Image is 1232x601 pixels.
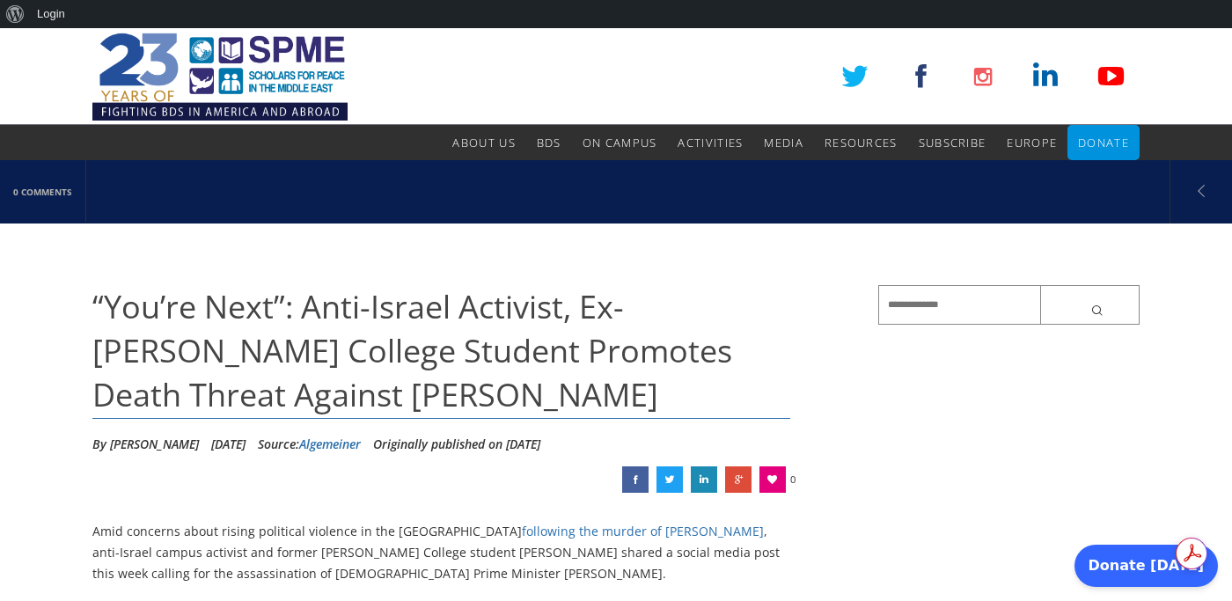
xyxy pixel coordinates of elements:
[622,466,649,493] a: “You’re Next”: Anti-Israel Activist, Ex-Barnard College Student Promotes Death Threat Against Net...
[825,135,898,150] span: Resources
[1007,125,1057,160] a: Europe
[678,125,743,160] a: Activities
[764,135,803,150] span: Media
[1007,135,1057,150] span: Europe
[452,135,515,150] span: About Us
[211,431,246,458] li: [DATE]
[790,466,796,493] span: 0
[92,521,790,583] p: Amid concerns about rising political violence in the [GEOGRAPHIC_DATA] , anti-Israel campus activ...
[919,125,986,160] a: Subscribe
[452,125,515,160] a: About Us
[537,125,561,160] a: BDS
[919,135,986,150] span: Subscribe
[825,125,898,160] a: Resources
[725,466,752,493] a: “You’re Next”: Anti-Israel Activist, Ex-Barnard College Student Promotes Death Threat Against Net...
[656,466,683,493] a: “You’re Next”: Anti-Israel Activist, Ex-Barnard College Student Promotes Death Threat Against Net...
[373,431,540,458] li: Originally published on [DATE]
[92,28,348,125] img: SPME
[92,285,732,417] span: “You’re Next”: Anti-Israel Activist, Ex-[PERSON_NAME] College Student Promotes Death Threat Again...
[299,436,361,452] a: Algemeiner
[92,431,199,458] li: By [PERSON_NAME]
[1078,135,1129,150] span: Donate
[678,135,743,150] span: Activities
[537,135,561,150] span: BDS
[691,466,717,493] a: “You’re Next”: Anti-Israel Activist, Ex-Barnard College Student Promotes Death Threat Against Net...
[583,135,657,150] span: On Campus
[583,125,657,160] a: On Campus
[258,431,361,458] div: Source:
[522,523,764,539] a: following the murder of [PERSON_NAME]
[764,125,803,160] a: Media
[1078,125,1129,160] a: Donate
